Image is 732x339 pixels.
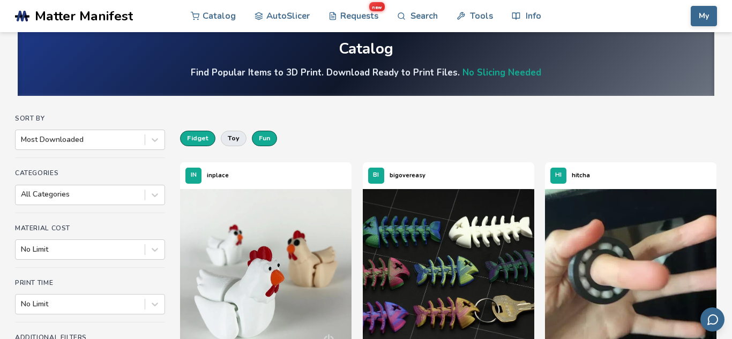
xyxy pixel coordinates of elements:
[35,9,133,24] span: Matter Manifest
[191,172,197,179] span: IN
[555,172,562,179] span: HI
[180,131,215,146] button: fidget
[691,6,717,26] button: My
[373,172,379,179] span: BI
[700,307,724,332] button: Send feedback via email
[221,131,247,146] button: toy
[21,190,23,199] input: All Categories
[390,170,425,181] p: bigovereasy
[21,135,23,144] input: Most Downloaded
[15,279,165,287] h4: Print Time
[462,66,541,79] a: No Slicing Needed
[15,169,165,177] h4: Categories
[21,300,23,308] input: No Limit
[15,115,165,122] h4: Sort By
[21,245,23,254] input: No Limit
[339,41,393,57] div: Catalog
[572,170,590,181] p: hitcha
[207,170,229,181] p: inplace
[191,66,541,79] h4: Find Popular Items to 3D Print. Download Ready to Print Files.
[369,2,385,11] span: new
[15,224,165,232] h4: Material Cost
[252,131,277,146] button: fun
